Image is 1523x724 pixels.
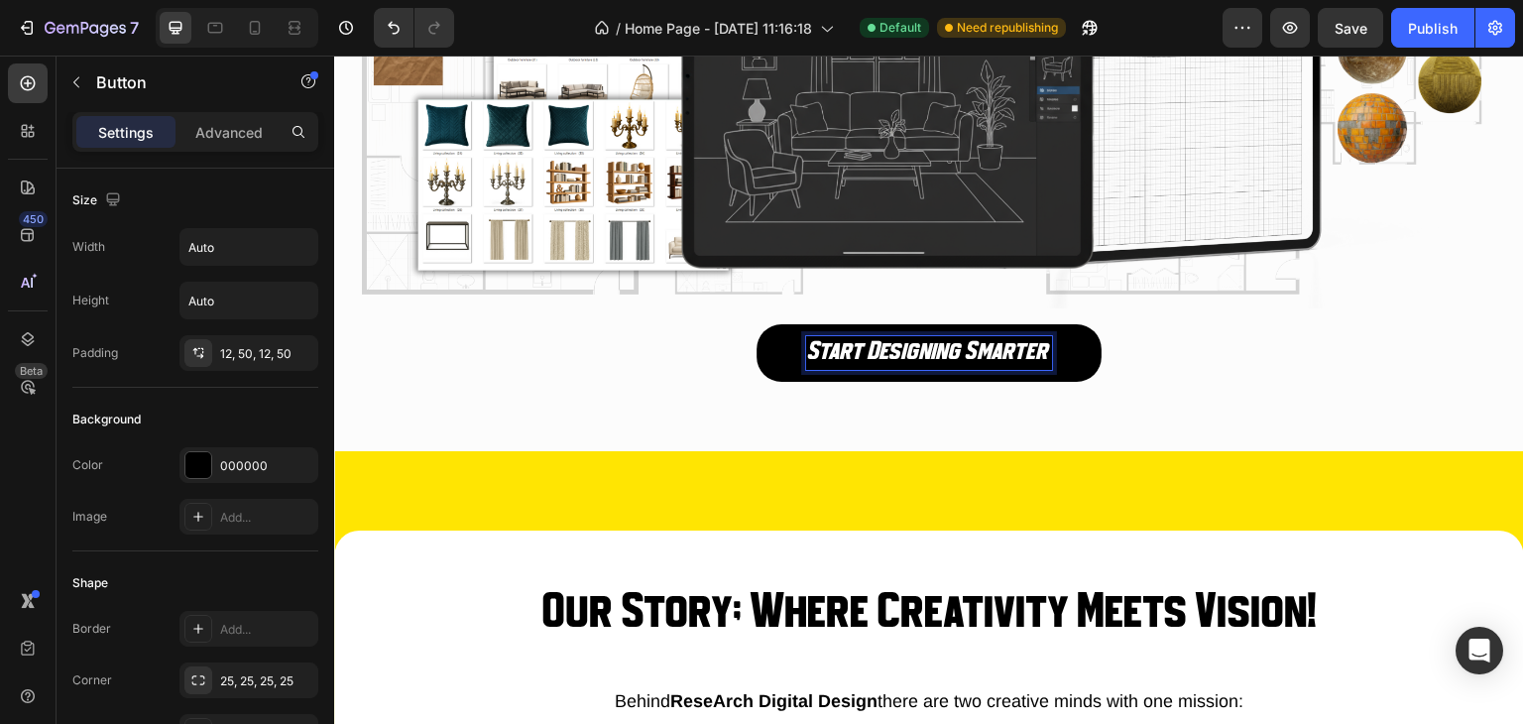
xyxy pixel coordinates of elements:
input: Auto [180,283,317,318]
span: Our Story; Where Creativity Meets Vision! [207,534,983,584]
span: Save [1335,20,1367,37]
a: Rich Text Editor. Editing area: main [422,269,767,326]
div: Background [72,411,141,428]
div: Corner [72,671,112,689]
p: Start Designing Smarter [472,281,718,314]
div: Color [72,456,103,474]
div: Rich Text Editor. Editing area: main [472,281,718,314]
div: 450 [19,211,48,227]
span: Default [879,19,921,37]
div: Undo/Redo [374,8,454,48]
div: Image [72,508,107,526]
iframe: Design area [334,56,1523,724]
p: Advanced [195,122,263,143]
p: Settings [98,122,154,143]
div: Publish [1408,18,1458,39]
div: Shape [72,574,108,592]
button: 7 [8,8,148,48]
div: Padding [72,344,118,362]
div: Open Intercom Messenger [1456,627,1503,674]
div: Border [72,620,111,638]
div: Size [72,187,125,214]
span: Need republishing [957,19,1058,37]
span: Home Page - [DATE] 11:16:18 [625,18,812,39]
div: 000000 [220,457,313,475]
div: Width [72,238,105,256]
div: Beta [15,363,48,379]
div: Add... [220,621,313,639]
p: 7 [130,16,139,40]
p: Behind there are two creative minds with one mission: To give architects, designers and students ... [17,630,1173,694]
strong: ReseArch Digital Design [336,636,543,656]
div: 25, 25, 25, 25 [220,672,313,690]
span: / [616,18,621,39]
button: Save [1318,8,1383,48]
div: 12, 50, 12, 50 [220,345,313,363]
p: Button [96,70,265,94]
div: Height [72,292,109,309]
div: Add... [220,509,313,527]
input: Auto [180,229,317,265]
button: Publish [1391,8,1474,48]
